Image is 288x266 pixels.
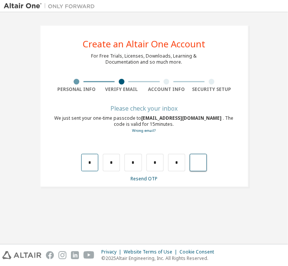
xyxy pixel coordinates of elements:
img: altair_logo.svg [2,251,41,259]
div: Create an Altair One Account [83,39,205,49]
div: We just sent your one-time passcode to . The code is valid for 15 minutes. [54,115,234,134]
div: Website Terms of Use [124,249,179,255]
a: Resend OTP [131,175,157,182]
img: Altair One [4,2,99,10]
img: youtube.svg [83,251,94,259]
span: [EMAIL_ADDRESS][DOMAIN_NAME] [142,115,223,121]
img: linkedin.svg [71,251,79,259]
div: Verify Email [99,86,144,92]
div: Privacy [101,249,124,255]
img: instagram.svg [58,251,66,259]
div: Security Setup [189,86,234,92]
img: facebook.svg [46,251,54,259]
div: For Free Trials, Licenses, Downloads, Learning & Documentation and so much more. [91,53,197,65]
div: Personal Info [54,86,99,92]
div: Cookie Consent [179,249,219,255]
p: © 2025 Altair Engineering, Inc. All Rights Reserved. [101,255,219,261]
div: Account Info [144,86,189,92]
div: Please check your inbox [54,106,234,111]
a: Go back to the registration form [132,128,156,133]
